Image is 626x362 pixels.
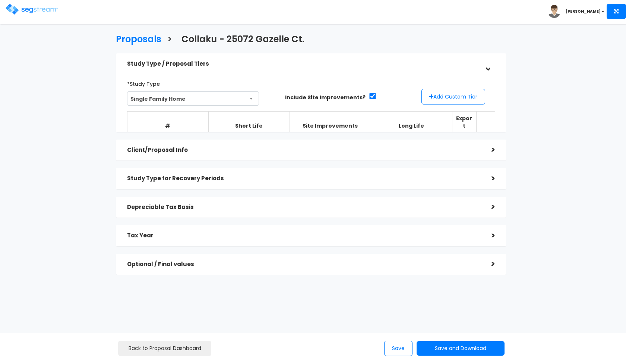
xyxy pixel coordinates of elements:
[566,9,601,14] b: [PERSON_NAME]
[127,147,480,153] h5: Client/Proposal Info
[110,27,161,50] a: Proposals
[116,34,161,46] h3: Proposals
[480,144,495,156] div: >
[127,91,259,106] span: Single Family Home
[127,92,259,106] span: Single Family Home
[208,111,290,133] th: Short Life
[127,61,480,67] h5: Study Type / Proposal Tiers
[6,4,58,15] img: logo.png
[384,341,412,356] button: Save
[127,233,480,239] h5: Tax Year
[371,111,452,133] th: Long Life
[176,27,304,50] a: Collaku - 25072 Gazelle Ct.
[480,258,495,270] div: >
[548,5,561,18] img: avatar.png
[482,56,493,71] div: >
[167,34,172,46] h3: >
[417,341,505,356] button: Save and Download
[290,111,371,133] th: Site Improvements
[421,89,485,104] button: Add Custom Tier
[480,173,495,184] div: >
[127,261,480,268] h5: Optional / Final values
[118,341,211,356] a: Back to Proposal Dashboard
[480,230,495,241] div: >
[480,201,495,213] div: >
[285,94,366,101] label: Include Site Improvements?
[127,111,208,133] th: #
[452,111,476,133] th: Export
[127,175,480,182] h5: Study Type for Recovery Periods
[181,34,304,46] h3: Collaku - 25072 Gazelle Ct.
[127,78,160,88] label: *Study Type
[127,204,480,210] h5: Depreciable Tax Basis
